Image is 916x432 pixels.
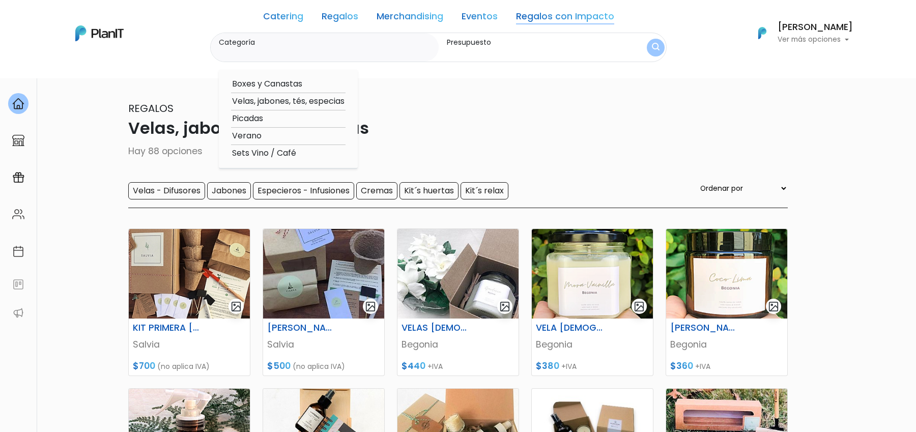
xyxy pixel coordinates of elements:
img: people-662611757002400ad9ed0e3c099ab2801c6687ba6c219adb57efc949bc21e19d.svg [12,208,24,220]
img: gallery-light [231,301,242,312]
p: Regalos [128,101,788,116]
p: Ver más opciones [778,36,853,43]
a: Merchandising [377,12,443,24]
span: (no aplica IVA) [293,361,345,371]
a: Regalos [322,12,358,24]
a: gallery-light VELAS [DEMOGRAPHIC_DATA] PERSONALIZADAS Begonia $440 +IVA [397,228,519,376]
img: PlanIt Logo [75,25,124,41]
img: search_button-432b6d5273f82d61273b3651a40e1bd1b912527efae98b1b7a1b2c0702e16a8d.svg [652,43,660,52]
option: Verano [231,130,346,142]
option: Boxes y Canastas [231,78,346,91]
span: $500 [267,360,291,372]
p: Begonia [670,338,783,351]
img: thumb_WhatsApp_Image_2020-06-06_at_11.13.10__1_.jpeg [263,229,384,319]
img: gallery-light [499,301,511,312]
label: Presupuesto [447,37,617,48]
img: calendar-87d922413cdce8b2cf7b7f5f62616a5cf9e4887200fb71536465627b3292af00.svg [12,245,24,257]
input: Kit´s relax [461,182,508,199]
a: Eventos [462,12,498,24]
input: Jabones [207,182,251,199]
span: (no aplica IVA) [157,361,210,371]
input: Kit´s huertas [399,182,459,199]
h6: KIT PRIMERA [PERSON_NAME] [127,323,210,333]
img: gallery-light [365,301,377,312]
span: +IVA [695,361,710,371]
a: gallery-light VELA [DEMOGRAPHIC_DATA] EN FRASCO INDIVIDUAL Begonia $380 +IVA [531,228,653,376]
img: gallery-light [768,301,780,312]
img: partners-52edf745621dab592f3b2c58e3bca9d71375a7ef29c3b500c9f145b62cc070d4.svg [12,307,24,319]
h6: [PERSON_NAME] - INDIVIDUAL [664,323,748,333]
input: Velas - Difusores [128,182,205,199]
img: campaigns-02234683943229c281be62815700db0a1741e53638e28bf9629b52c665b00959.svg [12,171,24,184]
p: Velas, jabones, tés, especias [128,116,788,140]
a: gallery-light [PERSON_NAME] - INDIVIDUAL Begonia $360 +IVA [666,228,788,376]
input: Especieros - Infusiones [253,182,354,199]
p: Begonia [402,338,514,351]
span: +IVA [561,361,577,371]
img: thumb_kit_huerta.jpg [129,229,250,319]
option: Velas, jabones, tés, especias [231,95,346,108]
span: $360 [670,360,693,372]
a: gallery-light [PERSON_NAME] INDIVIDUAL 1 Salvia $500 (no aplica IVA) [263,228,385,376]
button: PlanIt Logo [PERSON_NAME] Ver más opciones [745,20,853,46]
p: Salvia [267,338,380,351]
img: feedback-78b5a0c8f98aac82b08bfc38622c3050aee476f2c9584af64705fc4e61158814.svg [12,278,24,291]
input: Cremas [356,182,397,199]
h6: [PERSON_NAME] INDIVIDUAL 1 [261,323,345,333]
img: thumb_BEGONIA.jpeg [397,229,519,319]
span: $440 [402,360,425,372]
p: Hay 88 opciones [128,145,788,158]
a: Regalos con Impacto [516,12,614,24]
span: $700 [133,360,155,372]
span: $380 [536,360,559,372]
p: Begonia [536,338,649,351]
h6: VELAS [DEMOGRAPHIC_DATA] PERSONALIZADAS [395,323,479,333]
a: Catering [263,12,303,24]
span: +IVA [427,361,443,371]
h6: VELA [DEMOGRAPHIC_DATA] EN FRASCO INDIVIDUAL [530,323,613,333]
img: gallery-light [634,301,645,312]
img: marketplace-4ceaa7011d94191e9ded77b95e3339b90024bf715f7c57f8cf31f2d8c509eaba.svg [12,134,24,147]
option: Sets Vino / Café [231,147,346,160]
img: PlanIt Logo [751,22,774,44]
a: gallery-light KIT PRIMERA [PERSON_NAME] Salvia $700 (no aplica IVA) [128,228,250,376]
p: Salvia [133,338,246,351]
option: Picadas [231,112,346,125]
img: thumb_02.png [666,229,787,319]
img: thumb_01.png [532,229,653,319]
img: home-e721727adea9d79c4d83392d1f703f7f8bce08238fde08b1acbfd93340b81755.svg [12,98,24,110]
label: Categoría [219,37,435,48]
h6: [PERSON_NAME] [778,23,853,32]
